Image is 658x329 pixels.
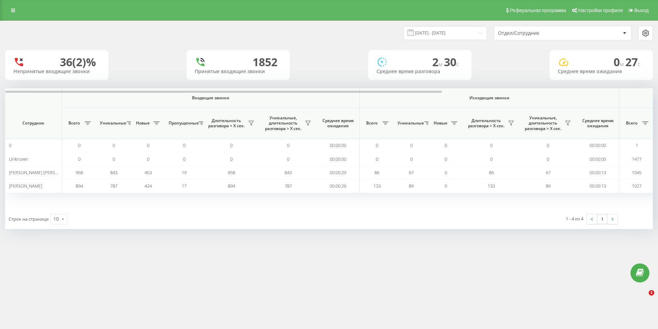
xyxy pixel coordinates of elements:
span: 787 [285,183,292,189]
div: 1852 [253,56,277,69]
span: Уникальные [397,120,422,126]
span: c [638,60,640,68]
span: Unknown [9,156,28,162]
td: 00:00:00 [317,139,360,152]
span: 1 [649,290,654,296]
span: 0 [445,169,447,176]
span: Пропущенные [169,120,197,126]
span: 894 [228,183,235,189]
span: Длительность разговора > Х сек. [466,118,506,129]
span: 2 [432,54,444,69]
span: 86 [489,169,494,176]
td: 00:00:00 [576,152,619,166]
span: 0 [9,142,11,148]
span: 0 [445,156,447,162]
td: 00:00:00 [317,152,360,166]
span: 0 [113,142,115,148]
span: Среднее время ожидания [582,118,614,129]
span: 0 [183,142,185,148]
td: 00:00:29 [317,166,360,179]
span: 0 [113,156,115,162]
span: 0 [230,156,233,162]
span: 133 [488,183,495,189]
td: 00:00:13 [576,166,619,179]
span: 0 [547,156,549,162]
span: 30 [444,54,459,69]
span: 0 [147,156,149,162]
span: Новые [432,120,449,126]
span: 0 [445,142,447,148]
div: Принятые входящие звонки [195,69,282,74]
span: Исходящие звонки [376,95,603,101]
span: Выход [634,8,649,13]
span: м [438,60,444,68]
span: 1477 [632,156,641,162]
span: Длительность разговора > Х сек. [206,118,246,129]
span: 958 [76,169,83,176]
span: Уникальные, длительность разговора > Х сек. [263,115,303,131]
span: [PERSON_NAME] [9,183,42,189]
span: 0 [230,142,233,148]
span: 89 [546,183,551,189]
span: 89 [409,183,414,189]
span: 0 [376,156,378,162]
span: [PERSON_NAME] [PERSON_NAME] [9,169,77,176]
span: 0 [287,156,289,162]
span: 0 [490,156,492,162]
span: 0 [490,142,492,148]
div: Среднее время ожидания [558,69,645,74]
span: Уникальные, длительность разговора > Х сек. [523,115,563,131]
span: Уникальные [100,120,125,126]
iframe: Intercom live chat [635,290,651,307]
span: 1 [636,142,638,148]
span: 86 [374,169,379,176]
span: 0 [547,142,549,148]
div: Среднее время разговора [376,69,463,74]
span: Сотрудник [11,120,56,126]
span: 0 [183,156,185,162]
div: 10 [53,216,59,222]
span: Входящие звонки [80,95,341,101]
span: 133 [373,183,381,189]
span: 0 [410,142,413,148]
span: 0 [287,142,289,148]
span: 0 [78,156,81,162]
span: 0 [614,54,625,69]
span: 0 [410,156,413,162]
span: 17 [182,183,187,189]
span: 0 [376,142,378,148]
span: Всего [363,120,380,126]
td: 00:00:13 [576,179,619,193]
div: 36 (2)% [60,56,96,69]
span: 1045 [632,169,641,176]
span: 894 [76,183,83,189]
span: 0 [147,142,149,148]
span: Настройки профиля [578,8,623,13]
td: 00:00:00 [576,139,619,152]
span: 1027 [632,183,641,189]
span: 0 [78,142,81,148]
span: м [620,60,625,68]
span: Новые [134,120,151,126]
span: 787 [110,183,117,189]
span: 67 [409,169,414,176]
span: c [456,60,459,68]
span: 843 [110,169,117,176]
span: 958 [228,169,235,176]
div: Непринятые входящие звонки [13,69,100,74]
td: 00:00:26 [317,179,360,193]
span: Среднее время ожидания [322,118,354,129]
span: 67 [546,169,551,176]
a: 1 [597,214,607,224]
span: 843 [285,169,292,176]
span: Реферальная программа [510,8,566,13]
div: 1 - 4 из 4 [566,215,583,222]
span: 0 [445,183,447,189]
span: 424 [145,183,152,189]
span: Всего [623,120,640,126]
span: 27 [625,54,640,69]
span: Строк на странице [9,216,49,222]
span: Всего [65,120,83,126]
span: 453 [145,169,152,176]
span: 19 [182,169,187,176]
